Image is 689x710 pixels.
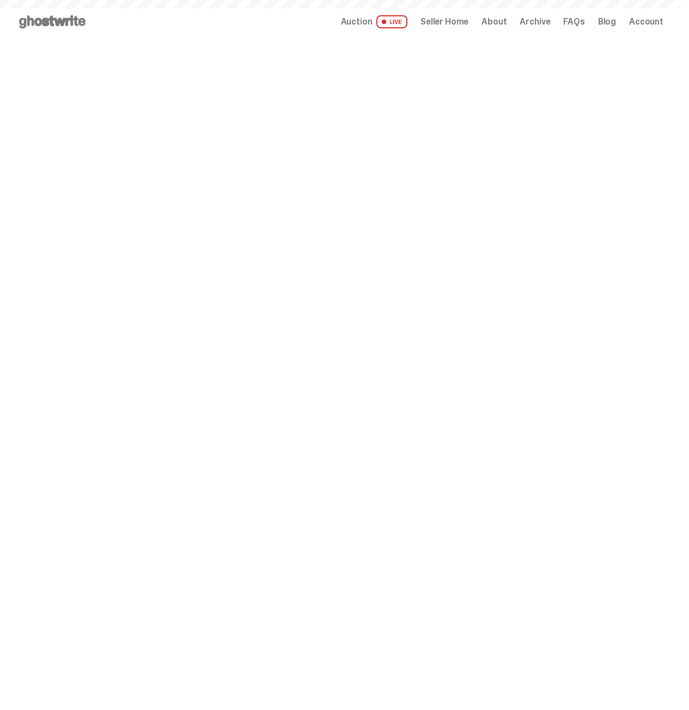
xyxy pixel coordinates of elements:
[420,17,468,26] a: Seller Home
[376,15,407,28] span: LIVE
[629,17,663,26] a: Account
[341,15,407,28] a: Auction LIVE
[520,17,550,26] a: Archive
[341,17,373,26] span: Auction
[563,17,584,26] a: FAQs
[598,17,616,26] a: Blog
[481,17,507,26] a: About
